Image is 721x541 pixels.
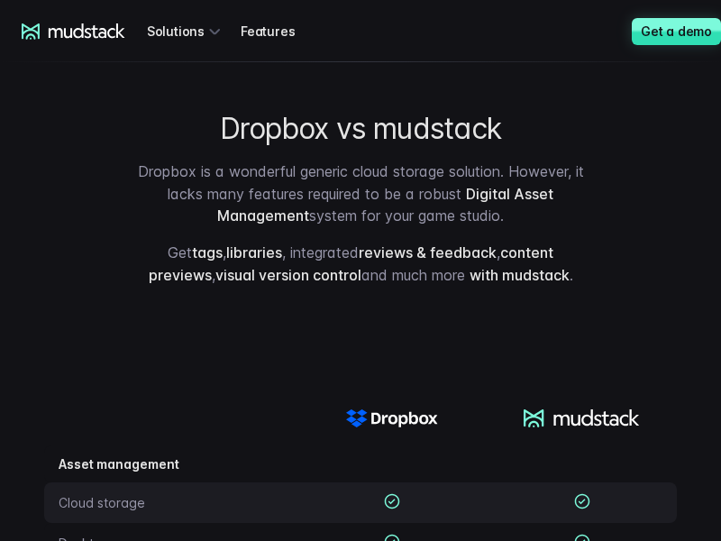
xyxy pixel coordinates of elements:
td: Asset management [44,445,297,482]
p: Get , , integrated , , and much more . [134,242,587,287]
td: Cloud storage [44,482,297,523]
p: Dropbox is a wonderful generic cloud storage solution. However, it lacks many features required t... [134,160,587,227]
span: tags [192,243,223,261]
div: Solutions [147,14,226,48]
a: Features [241,14,316,48]
span: reviews & feedback [359,243,497,261]
span: libraries [226,243,282,261]
h1: Dropbox vs mudstack [134,113,587,146]
a: mudstack logo [22,23,125,40]
span: visual version control [215,266,361,284]
span: with mudstack [470,266,570,284]
a: Get a demo [632,18,721,45]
